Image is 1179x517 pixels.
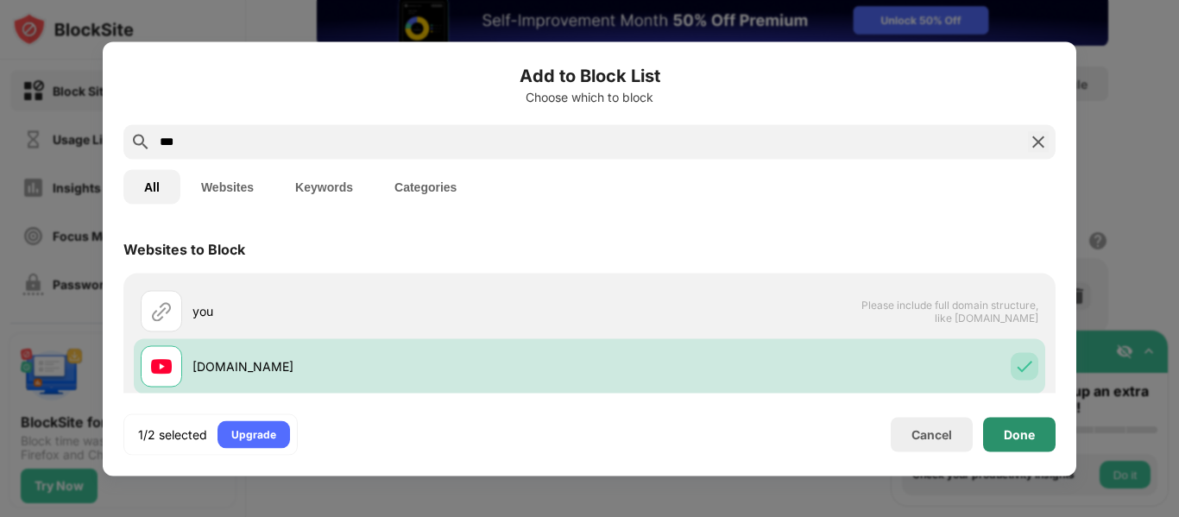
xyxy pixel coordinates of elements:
[123,240,245,257] div: Websites to Block
[231,426,276,443] div: Upgrade
[123,90,1056,104] div: Choose which to block
[861,298,1038,324] span: Please include full domain structure, like [DOMAIN_NAME]
[180,169,274,204] button: Websites
[274,169,374,204] button: Keywords
[1004,427,1035,441] div: Done
[151,356,172,376] img: favicons
[138,426,207,443] div: 1/2 selected
[192,302,589,320] div: you
[130,131,151,152] img: search.svg
[123,62,1056,88] h6: Add to Block List
[1028,131,1049,152] img: search-close
[192,357,589,375] div: [DOMAIN_NAME]
[911,427,952,442] div: Cancel
[123,169,180,204] button: All
[151,300,172,321] img: url.svg
[374,169,477,204] button: Categories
